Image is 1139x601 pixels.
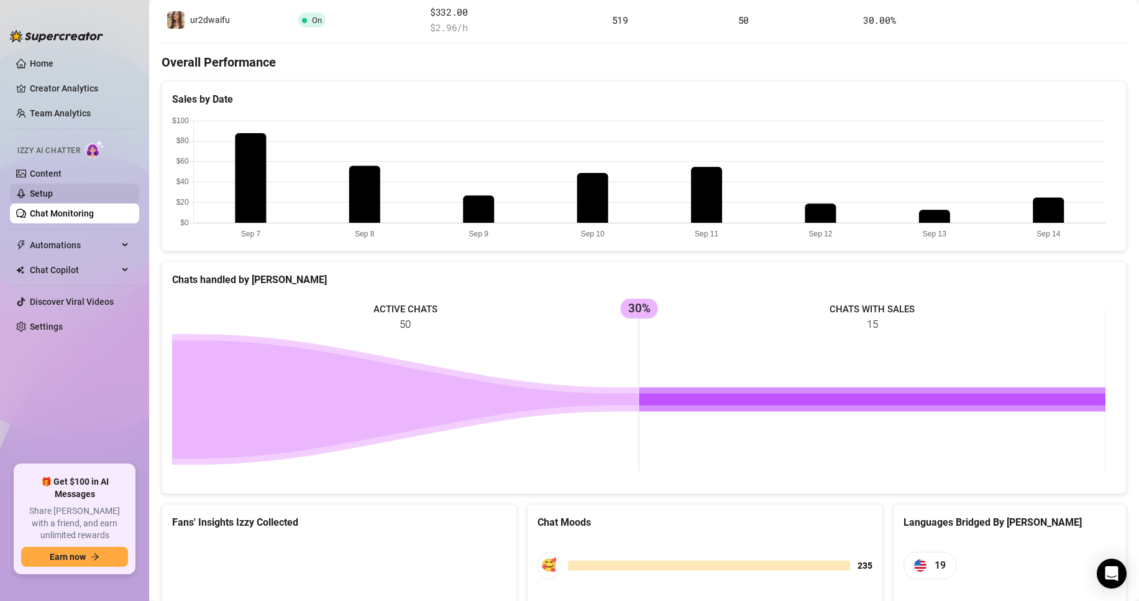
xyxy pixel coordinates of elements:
[537,552,560,579] div: 🥰
[21,476,128,500] span: 🎁 Get $100 in AI Messages
[50,552,86,562] span: Earn now
[162,54,1127,71] h4: Overall Performance
[1097,559,1127,589] div: Open Intercom Messenger
[30,78,129,98] a: Creator Analytics
[935,557,946,573] span: 19
[914,559,926,572] img: us
[312,16,322,25] span: On
[167,11,185,29] img: ur2dwaifu
[21,547,128,567] button: Earn nowarrow-right
[738,14,749,26] span: 50
[190,15,230,25] span: ur2dwaifu
[430,5,602,20] span: $332.00
[430,21,602,35] span: $ 2.96 /h
[30,260,118,280] span: Chat Copilot
[16,240,26,250] span: thunderbolt
[85,140,104,158] img: AI Chatter
[21,505,128,542] span: Share [PERSON_NAME] with a friend, and earn unlimited rewards
[172,91,1116,107] div: Sales by Date
[537,515,872,530] div: Chat Moods
[30,58,53,68] a: Home
[30,322,63,332] a: Settings
[30,189,53,198] a: Setup
[30,208,94,218] a: Chat Monitoring
[30,297,114,307] a: Discover Viral Videos
[30,169,62,179] a: Content
[903,515,1116,530] div: Languages Bridged By [PERSON_NAME]
[17,145,80,157] span: Izzy AI Chatter
[863,14,895,26] span: 30.00 %
[858,559,872,572] span: 235
[10,30,103,42] img: logo-BBDzfeDw.svg
[172,272,1116,287] div: Chats handled by [PERSON_NAME]
[612,14,628,26] span: 519
[172,515,506,530] div: Fans' Insights Izzy Collected
[30,235,118,255] span: Automations
[16,266,24,274] img: Chat Copilot
[30,108,91,118] a: Team Analytics
[91,552,99,561] span: arrow-right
